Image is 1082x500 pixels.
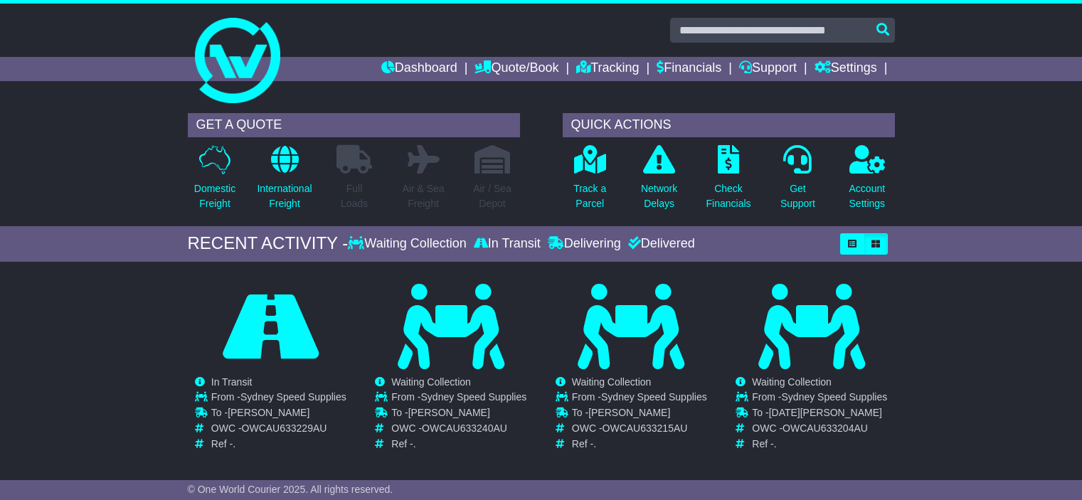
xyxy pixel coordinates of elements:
[193,144,236,219] a: DomesticFreight
[233,438,235,450] span: .
[752,376,832,388] span: Waiting Collection
[752,407,887,422] td: To -
[421,391,527,403] span: Sydney Speed Supplies
[422,422,507,434] span: OWCAU633240AU
[657,57,721,81] a: Financials
[470,236,544,252] div: In Transit
[408,407,490,418] span: [PERSON_NAME]
[413,438,416,450] span: .
[188,484,393,495] span: © One World Courier 2025. All rights reserved.
[228,407,309,418] span: [PERSON_NAME]
[572,376,652,388] span: Waiting Collection
[780,144,816,219] a: GetSupport
[211,391,346,407] td: From -
[391,391,526,407] td: From -
[849,181,886,211] p: Account Settings
[211,422,346,438] td: OWC -
[782,391,888,403] span: Sydney Speed Supplies
[336,181,372,211] p: Full Loads
[573,181,606,211] p: Track a Parcel
[391,422,526,438] td: OWC -
[194,181,235,211] p: Domestic Freight
[769,407,882,418] span: [DATE][PERSON_NAME]
[603,422,688,434] span: OWCAU633215AU
[706,181,751,211] p: Check Financials
[576,57,639,81] a: Tracking
[752,391,887,407] td: From -
[641,181,677,211] p: Network Delays
[391,438,526,450] td: Ref -
[240,391,346,403] span: Sydney Speed Supplies
[739,57,797,81] a: Support
[849,144,886,219] a: AccountSettings
[601,391,707,403] span: Sydney Speed Supplies
[573,144,607,219] a: Track aParcel
[256,144,312,219] a: InternationalFreight
[588,407,670,418] span: [PERSON_NAME]
[242,422,327,434] span: OWCAU633229AU
[783,422,868,434] span: OWCAU633204AU
[188,233,349,254] div: RECENT ACTIVITY -
[348,236,470,252] div: Waiting Collection
[391,407,526,422] td: To -
[706,144,752,219] a: CheckFinancials
[640,144,678,219] a: NetworkDelays
[473,181,511,211] p: Air / Sea Depot
[188,113,520,137] div: GET A QUOTE
[780,181,815,211] p: Get Support
[211,438,346,450] td: Ref -
[563,113,895,137] div: QUICK ACTIONS
[815,57,877,81] a: Settings
[544,236,625,252] div: Delivering
[774,438,777,450] span: .
[593,438,596,450] span: .
[625,236,695,252] div: Delivered
[474,57,558,81] a: Quote/Book
[752,438,887,450] td: Ref -
[572,407,707,422] td: To -
[402,181,444,211] p: Air & Sea Freight
[257,181,312,211] p: International Freight
[572,391,707,407] td: From -
[752,422,887,438] td: OWC -
[381,57,457,81] a: Dashboard
[572,438,707,450] td: Ref -
[211,407,346,422] td: To -
[572,422,707,438] td: OWC -
[391,376,471,388] span: Waiting Collection
[211,376,253,388] span: In Transit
